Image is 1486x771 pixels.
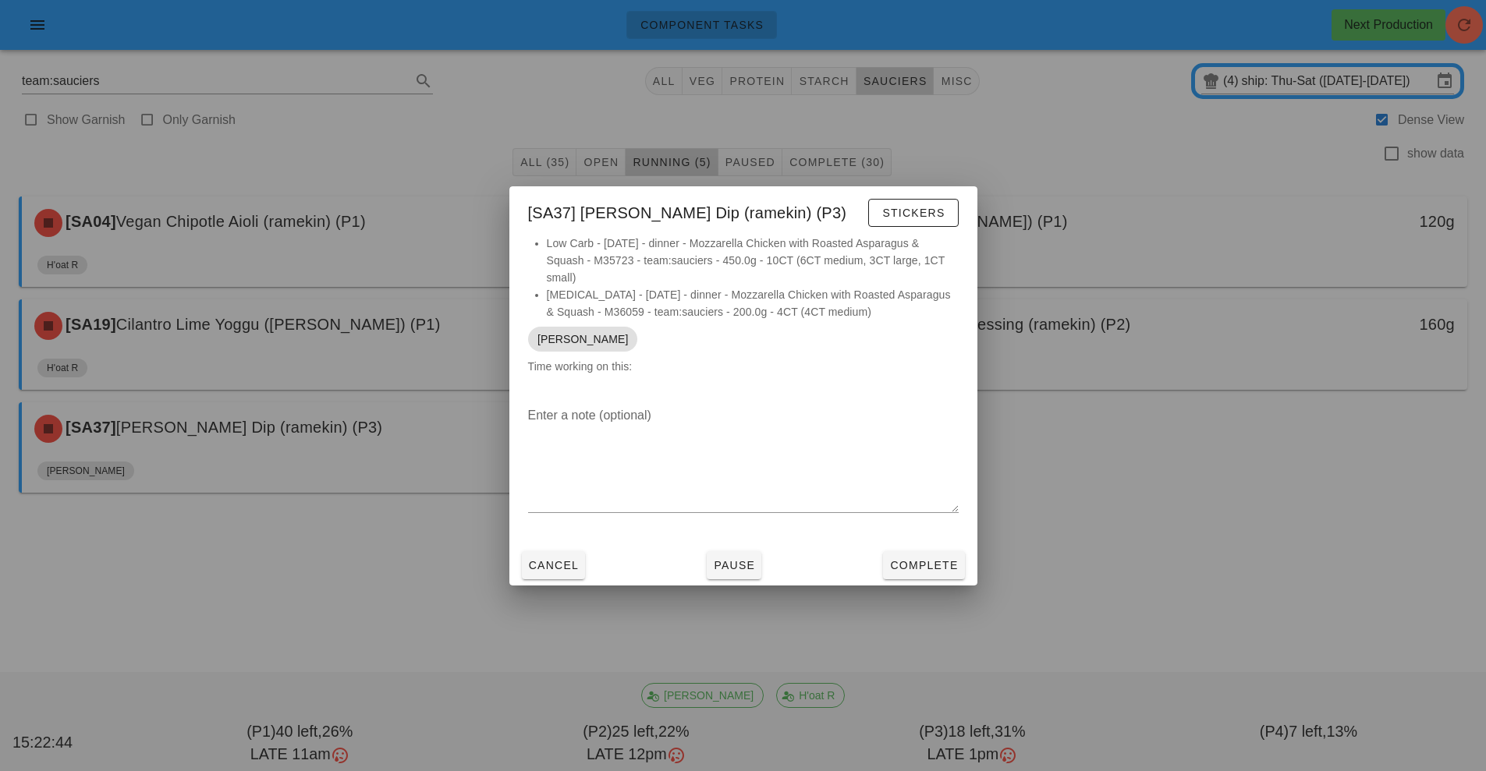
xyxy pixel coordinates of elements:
[713,559,755,571] span: Pause
[522,551,586,579] button: Cancel
[883,551,964,579] button: Complete
[889,559,958,571] span: Complete
[509,186,977,235] div: [SA37] [PERSON_NAME] Dip (ramekin) (P3)
[537,327,628,352] span: [PERSON_NAME]
[547,235,959,286] li: Low Carb - [DATE] - dinner - Mozzarella Chicken with Roasted Asparagus & Squash - M35723 - team:s...
[509,235,977,391] div: Time working on this:
[707,551,761,579] button: Pause
[868,199,958,227] button: Stickers
[528,559,580,571] span: Cancel
[881,207,945,219] span: Stickers
[547,286,959,320] li: [MEDICAL_DATA] - [DATE] - dinner - Mozzarella Chicken with Roasted Asparagus & Squash - M36059 - ...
